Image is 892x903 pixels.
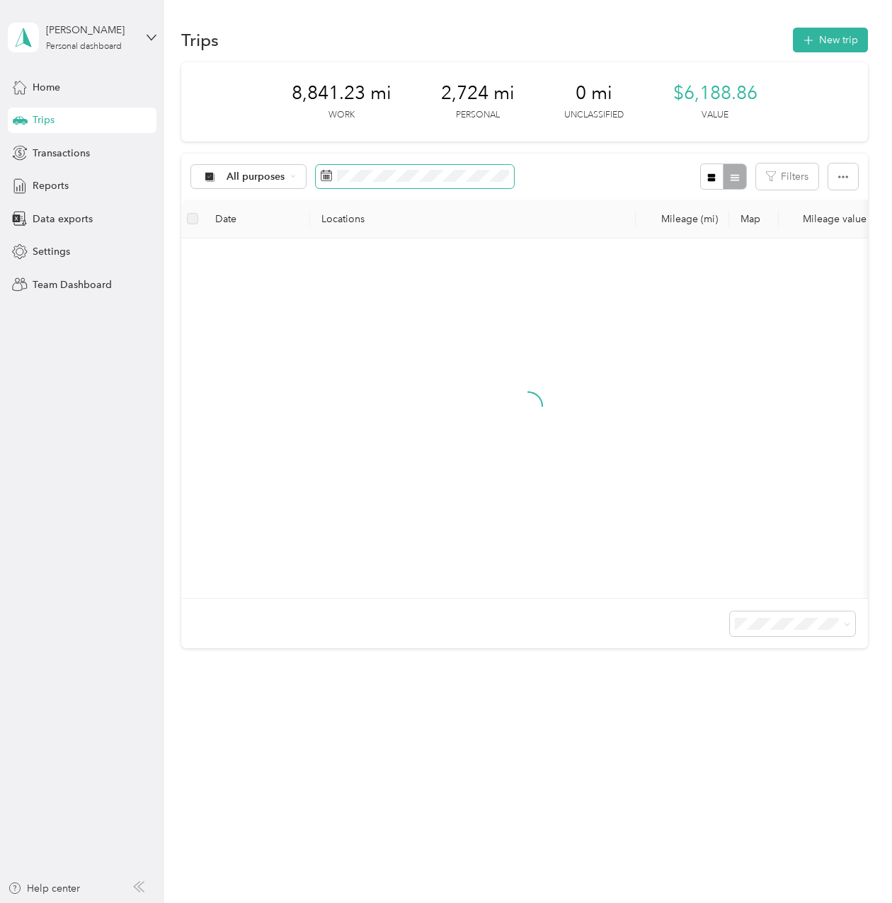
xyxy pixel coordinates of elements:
th: Mileage (mi) [636,200,729,238]
h1: Trips [181,33,219,47]
div: [PERSON_NAME] [46,23,135,38]
span: Trips [33,113,55,127]
p: Personal [456,109,500,122]
span: 0 mi [576,82,612,105]
p: Unclassified [564,109,624,122]
span: 2,724 mi [441,82,515,105]
span: Data exports [33,212,93,226]
span: $6,188.86 [673,82,757,105]
span: Home [33,80,60,95]
button: Help center [8,881,80,896]
span: All purposes [227,172,285,182]
span: Transactions [33,146,90,161]
span: Settings [33,244,70,259]
th: Date [204,200,310,238]
th: Map [729,200,779,238]
th: Locations [310,200,636,238]
button: New trip [793,28,868,52]
span: Reports [33,178,69,193]
span: 8,841.23 mi [292,82,391,105]
iframe: Everlance-gr Chat Button Frame [813,824,892,903]
p: Work [328,109,355,122]
p: Value [702,109,728,122]
span: Team Dashboard [33,277,112,292]
th: Mileage value [779,200,878,238]
button: Filters [756,163,818,190]
div: Personal dashboard [46,42,122,51]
